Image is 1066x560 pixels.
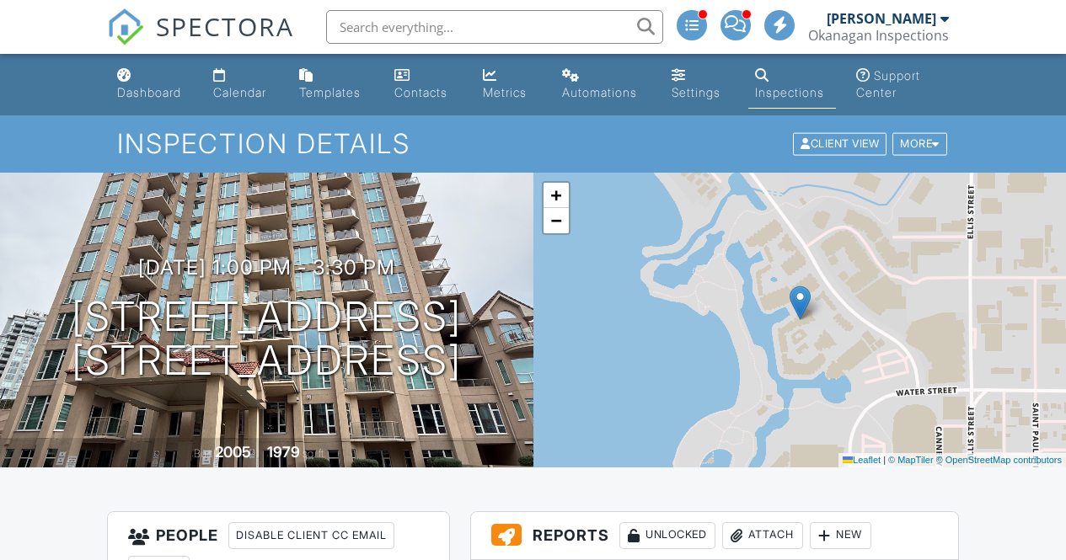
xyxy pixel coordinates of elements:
div: Inspections [755,85,824,99]
div: [PERSON_NAME] [827,10,936,27]
span: SPECTORA [156,8,294,44]
div: 2005 [215,443,251,461]
a: Templates [292,61,373,109]
a: Leaflet [843,455,881,465]
span: sq. ft. [303,447,326,460]
a: Inspections [748,61,836,109]
div: Contacts [394,85,447,99]
h3: [DATE] 1:00 pm - 3:30 pm [138,256,395,279]
span: | [883,455,886,465]
input: Search everything... [326,10,663,44]
span: − [550,210,561,231]
a: © OpenStreetMap contributors [936,455,1062,465]
div: Dashboard [117,85,181,99]
a: Support Center [849,61,956,109]
div: 1979 [267,443,300,461]
a: Contacts [388,61,463,109]
img: Marker [790,285,811,320]
div: Disable Client CC Email [228,522,394,549]
div: Metrics [483,85,527,99]
a: SPECTORA [107,23,294,58]
div: Client View [793,133,887,156]
a: © MapTiler [888,455,934,465]
div: More [892,133,947,156]
a: Automations (Advanced) [555,61,651,109]
a: Metrics [476,61,542,109]
div: Attach [722,522,803,549]
div: Automations [562,85,637,99]
div: Settings [672,85,720,99]
h1: [STREET_ADDRESS] [STREET_ADDRESS] [72,295,462,384]
span: + [550,184,561,205]
div: New [810,522,871,549]
a: Client View [791,136,891,149]
img: The Best Home Inspection Software - Spectora [107,8,144,45]
a: Zoom out [544,208,569,233]
span: Built [194,447,212,460]
a: Calendar [206,61,279,109]
div: Templates [299,85,361,99]
h3: Reports [471,512,958,560]
a: Zoom in [544,183,569,208]
h1: Inspection Details [117,129,948,158]
div: Calendar [213,85,266,99]
a: Settings [665,61,735,109]
div: Support Center [856,68,920,99]
a: Dashboard [110,61,194,109]
div: Unlocked [619,522,715,549]
div: Okanagan Inspections [808,27,949,44]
